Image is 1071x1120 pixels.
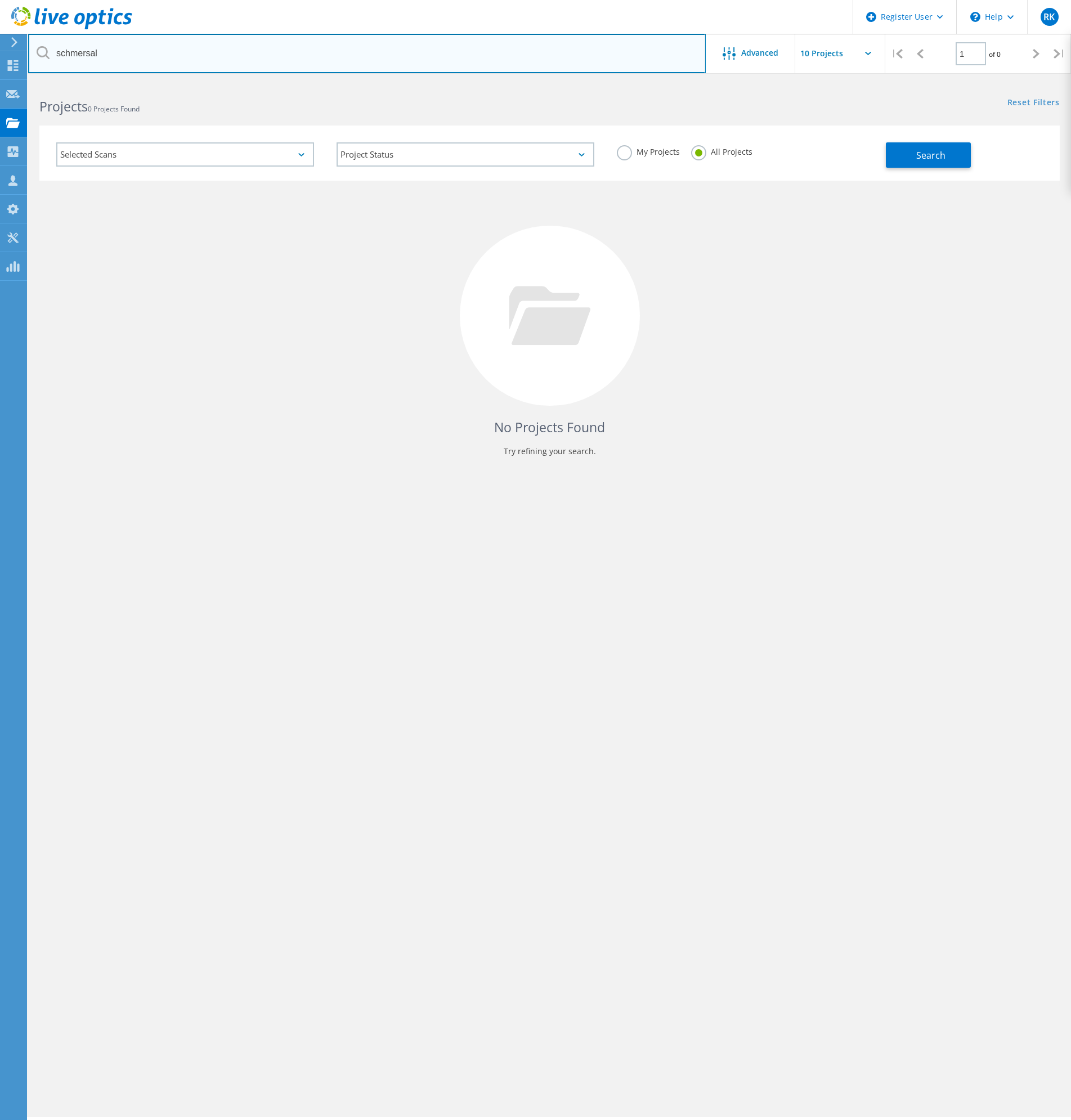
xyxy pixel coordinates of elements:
[970,12,980,22] svg: \n
[1007,98,1060,108] a: Reset Filters
[28,34,706,73] input: Search projects by name, owner, ID, company, etc
[1048,34,1071,74] div: |
[39,97,88,115] b: Projects
[741,49,778,57] span: Advanced
[916,149,945,162] span: Search
[691,145,752,156] label: All Projects
[1043,12,1055,21] span: RK
[56,142,314,167] div: Selected Scans
[88,104,140,114] span: 0 Projects Found
[989,50,1001,59] span: of 0
[51,442,1048,460] p: Try refining your search.
[617,145,680,156] label: My Projects
[886,142,971,168] button: Search
[885,34,908,74] div: |
[51,418,1048,437] h4: No Projects Found
[337,142,594,167] div: Project Status
[11,24,132,32] a: Live Optics Dashboard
